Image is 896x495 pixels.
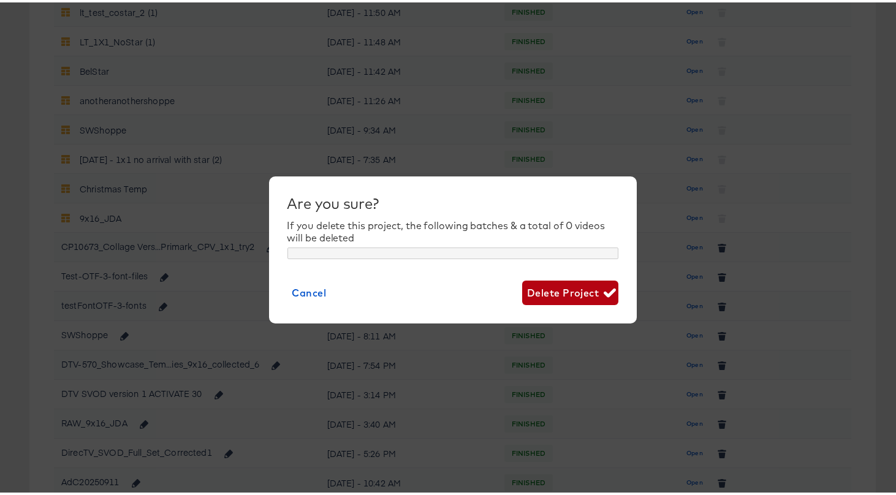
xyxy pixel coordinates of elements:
button: Cancel [287,278,332,303]
button: Delete Project [522,278,618,303]
span: Cancel [292,282,327,299]
div: If you delete this project, the following batches & a total of 0 videos will be deleted [287,217,618,241]
div: Are you sure? [287,192,618,210]
span: Delete Project [527,282,613,299]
